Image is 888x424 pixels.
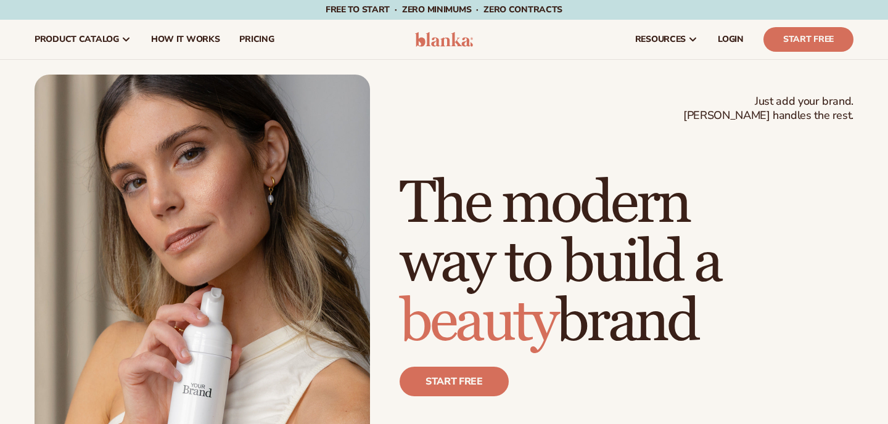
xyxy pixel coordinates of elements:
span: LOGIN [718,35,744,44]
span: How It Works [151,35,220,44]
a: resources [625,20,708,59]
span: beauty [400,286,556,358]
span: pricing [239,35,274,44]
span: product catalog [35,35,119,44]
span: Free to start · ZERO minimums · ZERO contracts [326,4,562,15]
a: LOGIN [708,20,754,59]
img: logo [415,32,474,47]
a: Start Free [763,27,853,52]
a: How It Works [141,20,230,59]
a: Start free [400,367,509,396]
h1: The modern way to build a brand [400,174,853,352]
a: product catalog [25,20,141,59]
span: Just add your brand. [PERSON_NAME] handles the rest. [683,94,853,123]
span: resources [635,35,686,44]
a: pricing [229,20,284,59]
